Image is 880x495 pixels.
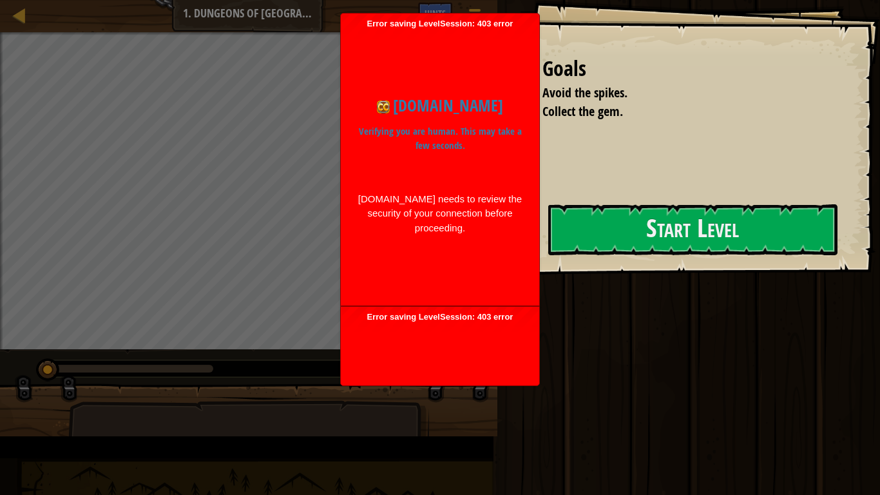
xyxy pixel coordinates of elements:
div: Goals [542,54,835,84]
button: Start Level [548,204,837,255]
span: Hints [425,7,446,19]
button: Show game menu [459,3,491,33]
span: Collect the gem. [542,102,623,120]
span: Avoid the spikes. [542,84,627,101]
img: Icon for codecombat.com [377,101,390,113]
h1: [DOMAIN_NAME] [357,93,523,118]
p: Verifying you are human. This may take a few seconds. [357,124,523,153]
li: Collect the gem. [526,102,832,121]
div: [DOMAIN_NAME] needs to review the security of your connection before proceeding. [357,192,523,236]
span: Error saving LevelSession: 403 error [347,312,533,425]
span: Error saving LevelSession: 403 error [347,19,533,300]
li: Avoid the spikes. [526,84,832,102]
